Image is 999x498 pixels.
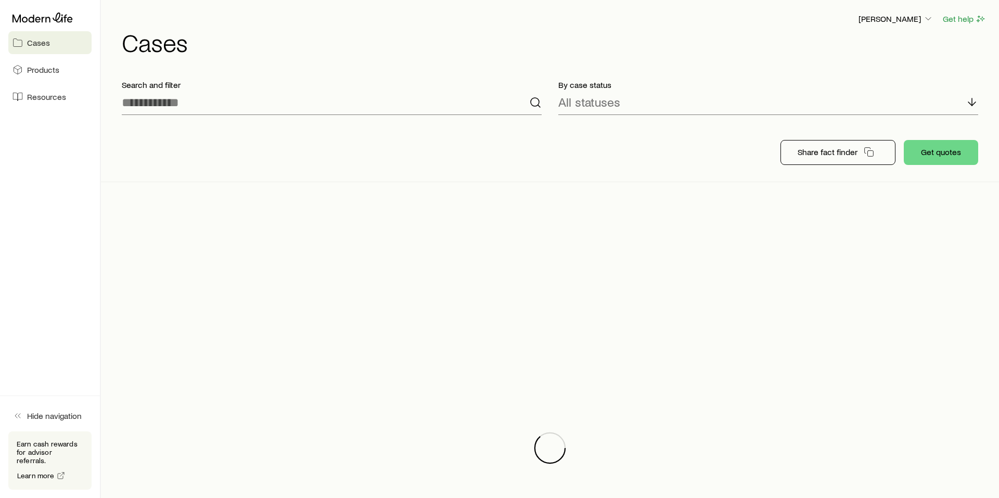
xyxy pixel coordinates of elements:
[859,14,933,24] p: [PERSON_NAME]
[17,440,83,465] p: Earn cash rewards for advisor referrals.
[558,80,978,90] p: By case status
[27,92,66,102] span: Resources
[27,65,59,75] span: Products
[27,411,82,421] span: Hide navigation
[942,13,987,25] button: Get help
[8,31,92,54] a: Cases
[122,30,987,55] h1: Cases
[8,431,92,490] div: Earn cash rewards for advisor referrals.Learn more
[798,147,857,157] p: Share fact finder
[17,472,55,479] span: Learn more
[904,140,978,165] button: Get quotes
[858,13,934,25] button: [PERSON_NAME]
[122,80,542,90] p: Search and filter
[8,58,92,81] a: Products
[8,404,92,427] button: Hide navigation
[780,140,895,165] button: Share fact finder
[8,85,92,108] a: Resources
[27,37,50,48] span: Cases
[558,95,620,109] p: All statuses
